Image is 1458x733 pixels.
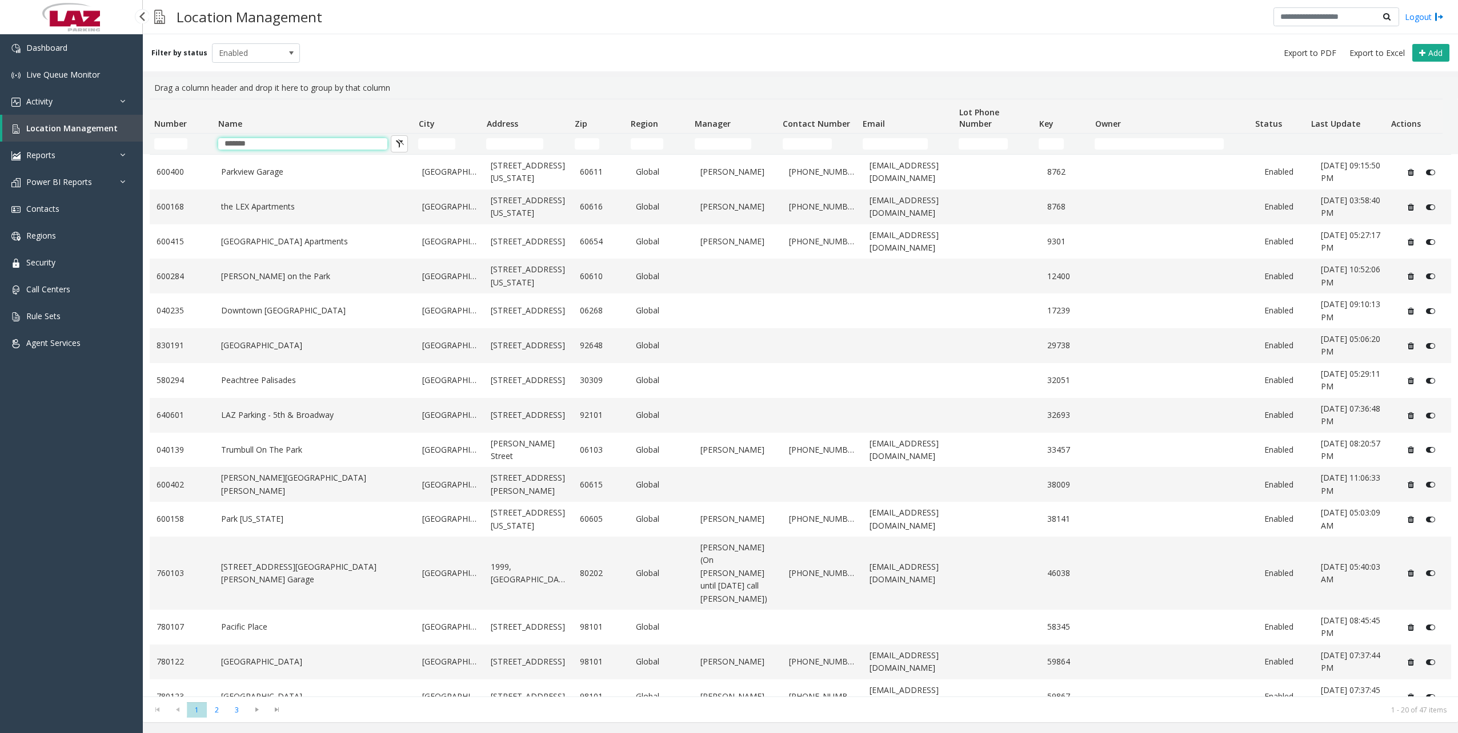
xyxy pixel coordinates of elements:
[26,230,56,241] span: Regions
[1387,134,1443,154] td: Actions Filter
[1420,302,1441,320] button: Disable
[157,567,207,579] a: 760103
[700,200,775,213] a: [PERSON_NAME]
[1401,687,1420,706] button: Delete
[1264,200,1307,213] a: Enabled
[580,513,623,525] a: 60605
[422,409,477,421] a: [GEOGRAPHIC_DATA]
[1401,476,1420,494] button: Delete
[491,374,566,386] a: [STREET_ADDRESS]
[1047,339,1090,352] a: 29738
[959,138,1008,150] input: Lot Phone Number Filter
[1321,437,1388,463] a: [DATE] 08:20:57 PM
[227,702,247,718] span: Page 3
[157,166,207,178] a: 600400
[870,229,952,255] a: [EMAIL_ADDRESS][DOMAIN_NAME]
[789,444,856,456] a: [PHONE_NUMBER]
[789,567,856,579] a: [PHONE_NUMBER]
[1321,229,1388,255] a: [DATE] 05:27:17 PM
[157,304,207,317] a: 040235
[491,159,566,185] a: [STREET_ADDRESS][US_STATE]
[636,567,687,579] a: Global
[870,649,952,675] a: [EMAIL_ADDRESS][DOMAIN_NAME]
[150,134,214,154] td: Number Filter
[1321,472,1380,496] span: [DATE] 11:06:33 PM
[1321,299,1380,322] span: [DATE] 09:10:13 PM
[249,705,265,714] span: Go to the next page
[636,444,687,456] a: Global
[26,337,81,348] span: Agent Services
[1264,339,1307,352] a: Enabled
[486,138,543,150] input: Address Filter
[157,621,207,633] a: 780107
[695,138,752,150] input: Manager Filter
[1321,333,1380,357] span: [DATE] 05:06:20 PM
[1264,444,1307,456] a: Enabled
[1047,166,1090,178] a: 8762
[1264,690,1307,703] a: Enabled
[1321,160,1380,183] span: [DATE] 09:15:50 PM
[1279,45,1341,61] button: Export to PDF
[863,118,885,129] span: Email
[11,71,21,80] img: 'icon'
[491,655,566,668] a: [STREET_ADDRESS]
[778,134,858,154] td: Contact Number Filter
[150,77,1451,99] div: Drag a column header and drop it here to group by that column
[1095,138,1224,150] input: Owner Filter
[863,138,928,150] input: Email Filter
[157,513,207,525] a: 600158
[221,270,409,283] a: [PERSON_NAME] on the Park
[1420,564,1441,582] button: Disable
[1321,195,1380,218] span: [DATE] 03:58:40 PM
[1401,406,1420,424] button: Delete
[1321,649,1388,675] a: [DATE] 07:37:44 PM
[157,655,207,668] a: 780122
[1321,403,1380,426] span: [DATE] 07:36:48 PM
[1264,621,1307,633] a: Enabled
[870,561,952,586] a: [EMAIL_ADDRESS][DOMAIN_NAME]
[1420,510,1441,529] button: Disable
[695,118,731,129] span: Manager
[954,134,1034,154] td: Lot Phone Number Filter
[1412,44,1449,62] button: Add
[1264,478,1307,491] a: Enabled
[1405,11,1444,23] a: Logout
[580,235,623,248] a: 60654
[580,621,623,633] a: 98101
[1321,402,1388,428] a: [DATE] 07:36:48 PM
[1047,409,1090,421] a: 32693
[858,134,954,154] td: Email Filter
[1420,337,1441,355] button: Disable
[218,138,387,150] input: Name Filter
[157,444,207,456] a: 040139
[491,506,566,532] a: [STREET_ADDRESS][US_STATE]
[221,339,409,352] a: [GEOGRAPHIC_DATA]
[636,513,687,525] a: Global
[1039,138,1064,150] input: Key Filter
[631,138,664,150] input: Region Filter
[1420,406,1441,424] button: Disable
[1311,118,1360,129] span: Last Update
[580,374,623,386] a: 30309
[636,339,687,352] a: Global
[1264,567,1307,579] a: Enabled
[1047,690,1090,703] a: 59867
[1307,134,1387,154] td: Last Update Filter
[636,690,687,703] a: Global
[11,339,21,348] img: 'icon'
[422,235,477,248] a: [GEOGRAPHIC_DATA]
[1251,99,1307,134] th: Status
[580,409,623,421] a: 92101
[1321,684,1388,710] a: [DATE] 07:37:45 PM
[422,690,477,703] a: [GEOGRAPHIC_DATA]
[580,270,623,283] a: 60610
[1264,304,1307,317] a: Enabled
[267,702,287,718] span: Go to the last page
[422,200,477,213] a: [GEOGRAPHIC_DATA]
[580,690,623,703] a: 98101
[1401,372,1420,390] button: Delete
[1435,11,1444,23] img: logout
[1420,618,1441,637] button: Disable
[1401,337,1420,355] button: Delete
[1401,302,1420,320] button: Delete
